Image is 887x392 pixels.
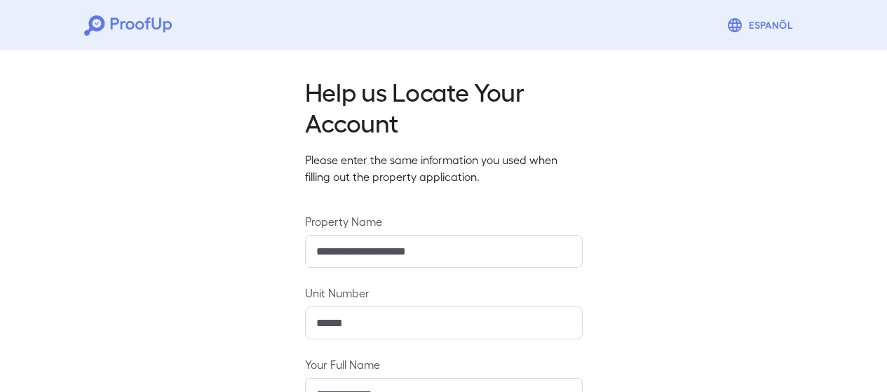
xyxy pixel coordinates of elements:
[305,151,583,185] p: Please enter the same information you used when filling out the property application.
[305,76,583,137] h2: Help us Locate Your Account
[305,213,583,229] label: Property Name
[721,11,803,39] button: Espanõl
[305,356,583,372] label: Your Full Name
[305,285,583,301] label: Unit Number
